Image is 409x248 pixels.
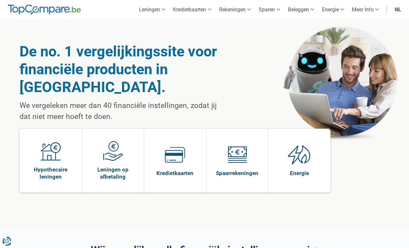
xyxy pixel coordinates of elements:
span: Hypothecaire leningen [23,166,79,180]
span: Spaarrekeningen [216,170,258,177]
h1: De no. 1 vergelijkingssite voor financiële producten in [GEOGRAPHIC_DATA]. [19,42,223,96]
span: Energie [290,170,309,177]
p: We vergeleken meer dan 40 financiële instellingen, zodat jij dat niet meer hoeft te doen. [19,100,223,122]
img: Kredietkaarten [165,145,185,165]
a: Leningen op afbetaling Leningen op afbetaling [82,129,144,193]
img: TopCompare [8,5,81,15]
img: Leningen op afbetaling [103,141,123,161]
a: Spaarrekeningen Spaarrekeningen [206,129,268,193]
a: Energie Energie [268,129,330,193]
img: Hypothecaire leningen [41,141,61,161]
a: Kredietkaarten Kredietkaarten [144,129,206,193]
img: Energie [288,145,311,165]
span: Leningen op afbetaling [85,166,141,180]
img: Spaarrekeningen [227,145,247,165]
span: Kredietkaarten [156,170,193,177]
a: Hypothecaire leningen Hypothecaire leningen [19,129,82,193]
